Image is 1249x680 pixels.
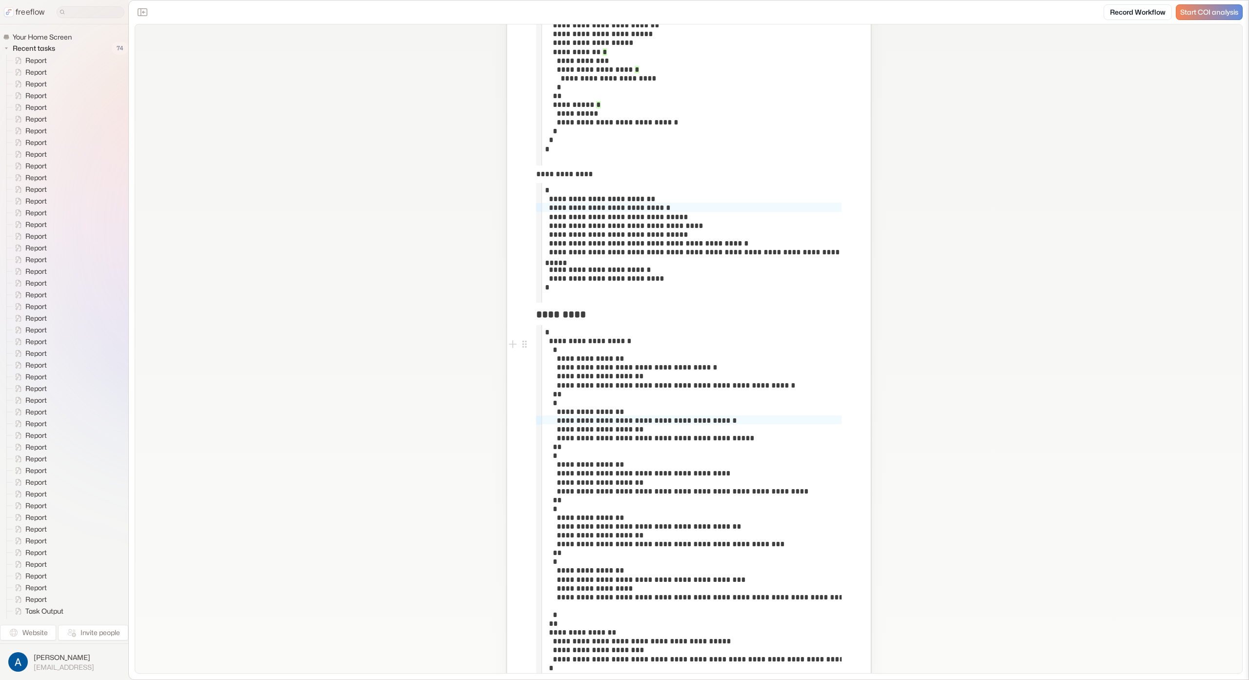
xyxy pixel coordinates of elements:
[7,148,51,160] a: Report
[23,477,50,487] span: Report
[7,547,51,558] a: Report
[7,125,51,137] a: Report
[7,336,51,348] a: Report
[23,302,50,311] span: Report
[7,113,51,125] a: Report
[23,149,50,159] span: Report
[23,349,50,358] span: Report
[6,650,122,674] button: [PERSON_NAME][EMAIL_ADDRESS]
[23,173,50,183] span: Report
[1180,8,1238,17] span: Start COI analysis
[23,466,50,475] span: Report
[23,185,50,194] span: Report
[7,219,51,230] a: Report
[7,266,51,277] a: Report
[7,605,67,617] a: Task Output
[4,6,45,18] a: freeflow
[1104,4,1172,20] a: Record Workflow
[7,500,51,512] a: Report
[7,535,51,547] a: Report
[7,371,51,383] a: Report
[7,66,51,78] a: Report
[7,418,51,430] a: Report
[23,161,50,171] span: Report
[23,208,50,218] span: Report
[23,548,50,557] span: Report
[7,512,51,523] a: Report
[7,184,51,195] a: Report
[7,488,51,500] a: Report
[7,277,51,289] a: Report
[23,454,50,464] span: Report
[7,383,51,394] a: Report
[23,407,50,417] span: Report
[23,395,50,405] span: Report
[7,90,51,102] a: Report
[7,359,51,371] a: Report
[7,242,51,254] a: Report
[23,255,50,265] span: Report
[135,4,150,20] button: Close the sidebar
[23,536,50,546] span: Report
[112,42,128,55] span: 74
[7,78,51,90] a: Report
[23,501,50,511] span: Report
[7,558,51,570] a: Report
[23,419,50,429] span: Report
[7,453,51,465] a: Report
[23,583,50,593] span: Report
[23,595,50,604] span: Report
[58,625,128,640] button: Invite people
[23,372,50,382] span: Report
[23,243,50,253] span: Report
[34,653,94,662] span: [PERSON_NAME]
[7,137,51,148] a: Report
[23,67,50,77] span: Report
[7,476,51,488] a: Report
[23,290,50,300] span: Report
[23,442,50,452] span: Report
[23,126,50,136] span: Report
[23,138,50,147] span: Report
[11,32,75,42] span: Your Home Screen
[7,406,51,418] a: Report
[23,571,50,581] span: Report
[7,324,51,336] a: Report
[7,195,51,207] a: Report
[23,524,50,534] span: Report
[3,42,59,54] button: Recent tasks
[7,441,51,453] a: Report
[34,663,94,672] span: [EMAIL_ADDRESS]
[7,582,51,594] a: Report
[23,313,50,323] span: Report
[7,430,51,441] a: Report
[23,431,50,440] span: Report
[7,172,51,184] a: Report
[7,594,51,605] a: Report
[7,312,51,324] a: Report
[23,267,50,276] span: Report
[23,337,50,347] span: Report
[23,56,50,65] span: Report
[7,301,51,312] a: Report
[23,618,66,628] span: Task Output
[7,207,51,219] a: Report
[7,230,51,242] a: Report
[7,160,51,172] a: Report
[23,325,50,335] span: Report
[23,513,50,522] span: Report
[7,254,51,266] a: Report
[23,360,50,370] span: Report
[23,278,50,288] span: Report
[7,570,51,582] a: Report
[8,652,28,672] img: profile
[23,220,50,229] span: Report
[23,196,50,206] span: Report
[7,394,51,406] a: Report
[23,384,50,393] span: Report
[7,55,51,66] a: Report
[23,489,50,499] span: Report
[16,6,45,18] p: freeflow
[23,231,50,241] span: Report
[23,79,50,89] span: Report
